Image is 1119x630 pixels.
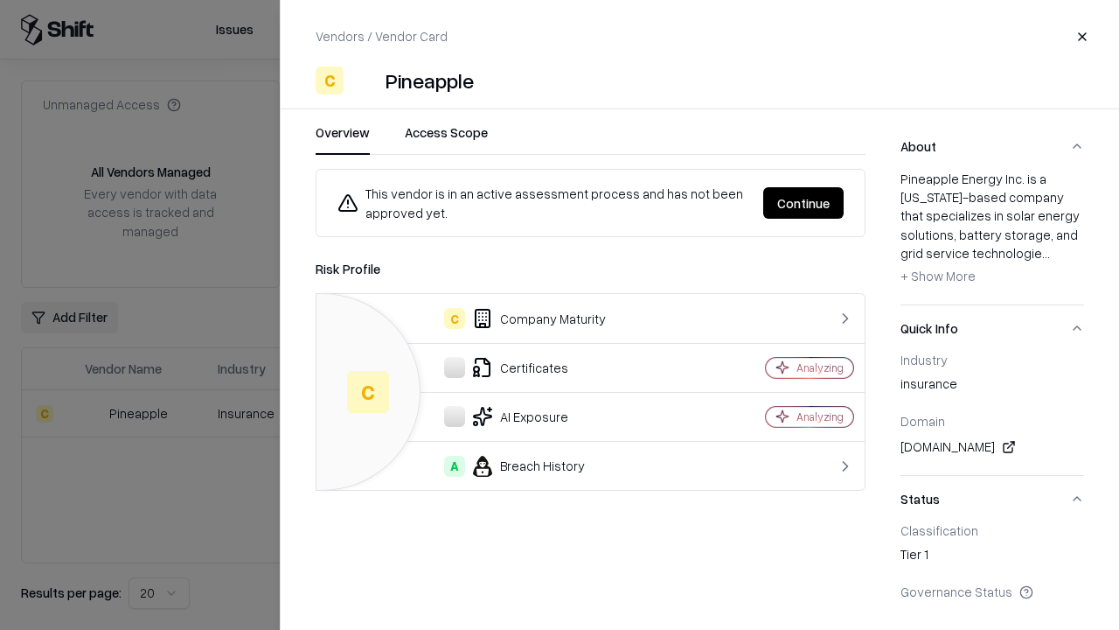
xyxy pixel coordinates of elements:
button: About [900,123,1084,170]
div: AI Exposure [330,406,705,427]
div: Analyzing [796,360,844,375]
button: Quick Info [900,305,1084,352]
div: Industry [900,352,1084,367]
div: Analyzing [796,409,844,424]
img: Pineapple [351,66,379,94]
div: Breach History [330,456,705,477]
div: Tier 1 [900,545,1084,570]
div: insurance [900,374,1084,399]
div: C [444,308,465,329]
p: Vendors / Vendor Card [316,27,448,45]
button: Overview [316,123,370,155]
button: Status [900,476,1084,522]
div: C [347,371,389,413]
div: [DOMAIN_NAME] [900,437,1084,458]
div: About [900,170,1084,304]
div: Quick Info [900,352,1084,475]
span: + Show More [900,268,976,283]
button: + Show More [900,262,976,290]
div: Classification [900,522,1084,538]
button: Continue [763,187,844,219]
div: Certificates [330,357,705,378]
button: Access Scope [405,123,488,155]
div: A [444,456,465,477]
div: C [316,66,344,94]
div: This vendor is in an active assessment process and has not been approved yet. [337,184,749,222]
div: Company Maturity [330,308,705,329]
div: Governance Status [900,584,1084,599]
div: Domain [900,413,1084,429]
div: Pineapple [386,66,474,94]
div: Risk Profile [316,258,865,279]
span: ... [1042,245,1050,261]
div: Pineapple Energy Inc. is a [US_STATE]-based company that specializes in solar energy solutions, b... [900,170,1084,290]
